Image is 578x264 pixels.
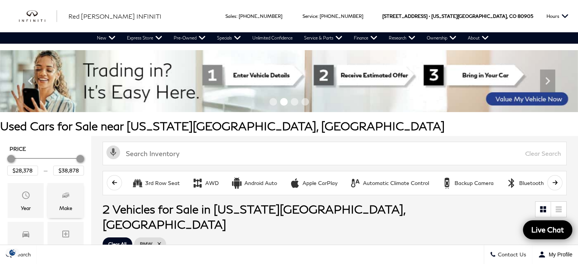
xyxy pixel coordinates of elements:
[320,13,363,19] a: [PHONE_NUMBER]
[225,13,236,19] span: Sales
[280,98,288,106] span: Go to slide 2
[437,175,498,191] button: Backup CameraBackup Camera
[382,13,533,19] a: [STREET_ADDRESS] • [US_STATE][GEOGRAPHIC_DATA], CO 80905
[317,13,318,19] span: :
[61,189,70,204] span: Make
[298,32,348,44] a: Service & Parts
[519,180,544,187] div: Bluetooth
[68,13,162,20] span: Red [PERSON_NAME] INFINITI
[168,32,211,44] a: Pre-Owned
[61,228,70,243] span: Trim
[383,32,421,44] a: Research
[48,222,84,257] div: TrimTrim
[540,70,555,92] div: Next
[527,225,568,234] span: Live Chat
[21,189,30,204] span: Year
[236,13,238,19] span: :
[231,177,242,189] div: Android Auto
[4,248,21,256] section: Click to Open Cookie Consent Modal
[19,10,57,22] img: INFINITI
[61,243,71,251] div: Trim
[348,32,383,44] a: Finance
[532,245,578,264] button: Open user profile menu
[140,239,152,249] span: BMW
[4,248,21,256] img: Opt-Out Icon
[239,13,282,19] a: [PHONE_NUMBER]
[23,70,38,92] div: Previous
[350,177,361,189] div: Automatic Climate Control
[302,180,337,187] div: Apple CarPlay
[454,180,494,187] div: Backup Camera
[19,10,57,22] a: infiniti
[103,142,567,165] input: Search Inventory
[106,145,120,159] svg: Click to toggle on voice search
[363,180,429,187] div: Automatic Climate Control
[10,145,82,152] h5: Price
[205,180,219,187] div: AWD
[227,175,281,191] button: Android AutoAndroid Auto
[462,32,494,44] a: About
[7,152,84,175] div: Price
[496,251,526,258] span: Contact Us
[8,222,44,257] div: ModelModel
[345,175,433,191] button: Automatic Climate ControlAutomatic Climate Control
[108,239,127,249] span: Clear All
[68,12,162,21] a: Red [PERSON_NAME] INFINITI
[12,251,31,258] span: Search
[421,32,462,44] a: Ownership
[121,32,168,44] a: Express Store
[188,175,223,191] button: AWDAWD
[59,204,72,212] div: Make
[269,98,277,106] span: Go to slide 1
[53,166,84,175] input: Maximum
[128,175,184,191] button: 3rd Row Seat3rd Row Seat
[523,220,572,239] a: Live Chat
[48,183,84,218] div: MakeMake
[302,13,317,19] span: Service
[441,177,453,189] div: Backup Camera
[301,98,309,106] span: Go to slide 4
[91,32,121,44] a: New
[21,204,31,212] div: Year
[91,32,494,44] nav: Main Navigation
[289,177,301,189] div: Apple CarPlay
[18,243,33,251] div: Model
[145,180,180,187] div: 3rd Row Seat
[103,202,405,231] span: 2 Vehicles for Sale in [US_STATE][GEOGRAPHIC_DATA], [GEOGRAPHIC_DATA]
[21,228,30,243] span: Model
[192,177,203,189] div: AWD
[247,32,298,44] a: Unlimited Confidence
[244,180,277,187] div: Android Auto
[7,166,38,175] input: Minimum
[132,177,143,189] div: 3rd Row Seat
[547,175,562,190] button: scroll right
[502,175,548,191] button: BluetoothBluetooth
[8,183,44,218] div: YearYear
[291,98,298,106] span: Go to slide 3
[76,155,84,163] div: Maximum Price
[7,155,15,163] div: Minimum Price
[211,32,247,44] a: Specials
[506,177,517,189] div: Bluetooth
[107,175,122,190] button: scroll left
[546,251,572,258] span: My Profile
[285,175,342,191] button: Apple CarPlayApple CarPlay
